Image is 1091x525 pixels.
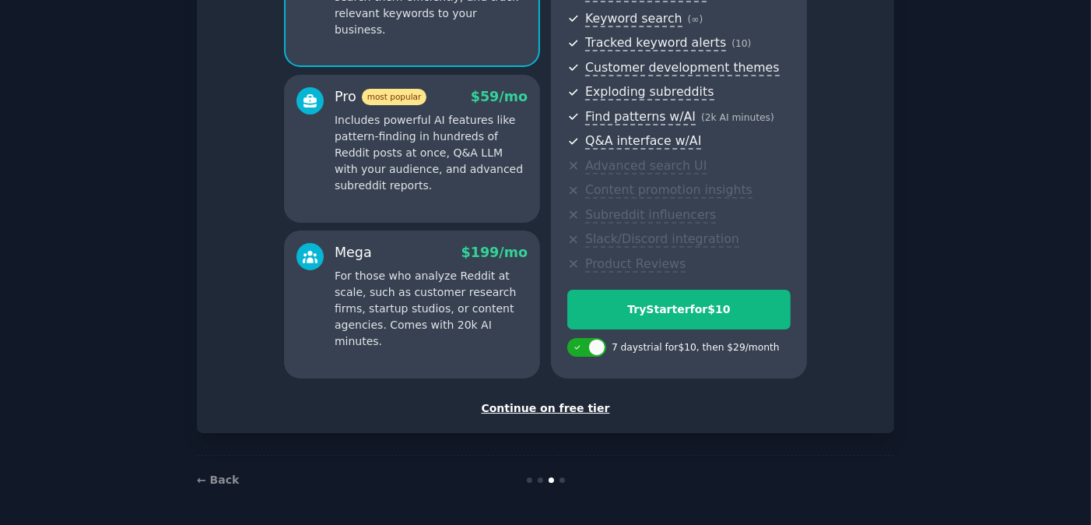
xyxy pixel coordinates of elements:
span: Content promotion insights [585,182,752,199]
span: Q&A interface w/AI [585,133,701,150]
span: $ 199 /mo [461,245,528,260]
a: ← Back [197,474,239,486]
span: ( 10 ) [731,38,751,49]
span: Keyword search [585,11,682,27]
p: For those who analyze Reddit at scale, such as customer research firms, startup studios, or conte... [335,268,528,350]
span: Slack/Discord integration [585,231,739,248]
span: Exploding subreddits [585,84,714,100]
span: ( 2k AI minutes ) [701,112,774,123]
div: 7 days trial for $10 , then $ 29 /month [612,341,780,355]
div: Try Starter for $10 [568,301,790,318]
span: Advanced search UI [585,158,707,174]
span: Subreddit influencers [585,207,716,224]
span: Find patterns w/AI [585,109,696,125]
div: Pro [335,87,426,107]
span: ( ∞ ) [688,14,703,25]
p: Includes powerful AI features like pattern-finding in hundreds of Reddit posts at once, Q&A LLM w... [335,112,528,194]
button: TryStarterfor$10 [567,290,791,329]
span: most popular [362,89,427,105]
span: Tracked keyword alerts [585,35,726,51]
div: Continue on free tier [213,400,878,417]
span: $ 59 /mo [471,89,528,104]
div: Mega [335,243,372,262]
span: Product Reviews [585,256,686,273]
span: Customer development themes [585,60,780,76]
